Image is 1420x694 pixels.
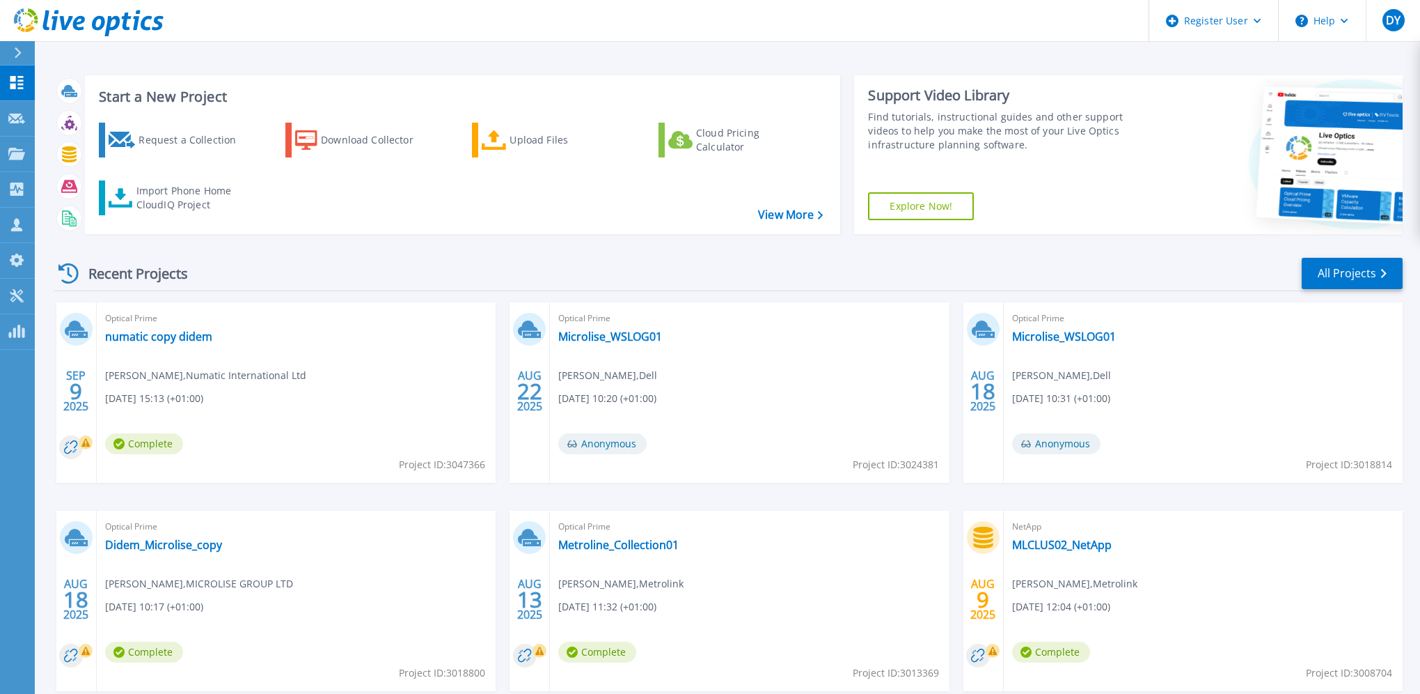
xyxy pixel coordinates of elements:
[105,538,222,552] a: Didem_Microlise_copy
[558,538,679,552] a: Metroline_Collection01
[970,574,996,625] div: AUG 2025
[868,192,974,220] a: Explore Now!
[105,330,212,344] a: numatic copy didem
[510,126,621,154] div: Upload Files
[472,123,627,157] a: Upload Files
[105,311,487,326] span: Optical Prime
[1012,433,1100,454] span: Anonymous
[63,366,89,417] div: SEP 2025
[99,123,254,157] a: Request a Collection
[853,457,939,472] span: Project ID: 3024381
[516,574,543,625] div: AUG 2025
[105,519,487,534] span: Optical Prime
[970,385,995,397] span: 18
[1306,457,1392,472] span: Project ID: 3018814
[516,366,543,417] div: AUG 2025
[868,110,1149,152] div: Find tutorials, instructional guides and other support videos to help you make the most of your L...
[558,330,662,344] a: Microlise_WSLOG01
[105,433,183,454] span: Complete
[105,599,203,615] span: [DATE] 10:17 (+01:00)
[1012,330,1116,344] a: Microlise_WSLOG01
[70,385,82,397] span: 9
[558,519,940,534] span: Optical Prime
[1012,538,1112,552] a: MLCLUS02_NetApp
[54,256,207,291] div: Recent Projects
[1012,576,1137,592] span: [PERSON_NAME] , Metrolink
[558,391,656,406] span: [DATE] 10:20 (+01:00)
[1306,665,1392,681] span: Project ID: 3008704
[558,576,684,592] span: [PERSON_NAME] , Metrolink
[1012,642,1090,663] span: Complete
[977,594,989,606] span: 9
[105,391,203,406] span: [DATE] 15:13 (+01:00)
[1012,519,1394,534] span: NetApp
[558,433,647,454] span: Anonymous
[1012,391,1110,406] span: [DATE] 10:31 (+01:00)
[63,574,89,625] div: AUG 2025
[1302,258,1403,289] a: All Projects
[1012,599,1110,615] span: [DATE] 12:04 (+01:00)
[1012,311,1394,326] span: Optical Prime
[99,89,823,105] h3: Start a New Project
[105,642,183,663] span: Complete
[696,126,807,154] div: Cloud Pricing Calculator
[105,368,306,383] span: [PERSON_NAME] , Numatic International Ltd
[399,457,485,472] span: Project ID: 3047366
[758,208,823,222] a: View More
[868,86,1149,105] div: Support Video Library
[558,642,636,663] span: Complete
[105,576,293,592] span: [PERSON_NAME] , MICROLISE GROUP LTD
[136,184,245,212] div: Import Phone Home CloudIQ Project
[517,594,542,606] span: 13
[285,123,441,157] a: Download Collector
[558,311,940,326] span: Optical Prime
[558,599,656,615] span: [DATE] 11:32 (+01:00)
[139,126,250,154] div: Request a Collection
[321,126,432,154] div: Download Collector
[658,123,814,157] a: Cloud Pricing Calculator
[558,368,657,383] span: [PERSON_NAME] , Dell
[1386,15,1401,26] span: DY
[63,594,88,606] span: 18
[1012,368,1111,383] span: [PERSON_NAME] , Dell
[970,366,996,417] div: AUG 2025
[399,665,485,681] span: Project ID: 3018800
[853,665,939,681] span: Project ID: 3013369
[517,385,542,397] span: 22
